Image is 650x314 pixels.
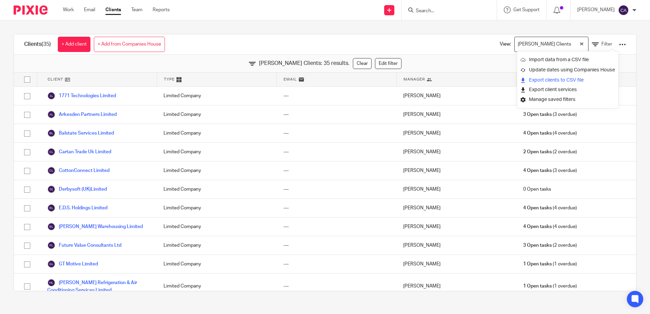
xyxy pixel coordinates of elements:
span: Type [164,76,175,82]
div: Limited Company [157,105,276,124]
img: svg%3E [47,129,55,137]
span: 4 Open tasks [523,130,552,137]
span: (1 overdue) [523,283,577,290]
input: Search for option [573,38,578,50]
div: --- [277,199,396,217]
a: Team [131,6,142,13]
img: Pixie [14,5,48,15]
input: Select all [21,73,34,86]
img: svg%3E [47,241,55,249]
img: svg%3E [47,148,55,156]
a: GT Motive Limited [47,260,98,268]
div: View: [490,34,626,54]
div: Limited Company [157,143,276,161]
div: Limited Company [157,236,276,255]
a: E.D.S. Holdings Limited [47,204,107,212]
a: + Add from Companies House [94,37,165,52]
a: Future Value Consultants Ltd [47,241,121,249]
div: [PERSON_NAME] [396,105,516,124]
div: Limited Company [157,255,276,273]
span: (4 overdue) [523,205,577,211]
div: Limited Company [157,124,276,142]
a: [PERSON_NAME] Warehousing Limited [47,223,143,231]
div: --- [277,180,396,198]
div: --- [277,236,396,255]
div: --- [277,217,396,236]
a: + Add client [58,37,90,52]
a: Edit filter [375,58,401,69]
a: 1771 Technologies Limited [47,92,116,100]
div: [PERSON_NAME] [396,124,516,142]
span: 4 Open tasks [523,167,552,174]
a: Reports [153,6,170,13]
span: 1 Open tasks [523,283,552,290]
p: [PERSON_NAME] [577,6,615,13]
span: 3 Open tasks [523,242,552,249]
a: Export clients to CSV file [520,75,615,85]
a: Manage saved filters [520,94,615,105]
img: svg%3E [47,92,55,100]
div: [PERSON_NAME] [396,199,516,217]
span: Filter [601,42,612,47]
div: [PERSON_NAME] [396,236,516,255]
div: [PERSON_NAME] [396,255,516,273]
span: (2 overdue) [523,149,577,155]
div: Search for option [514,37,588,52]
div: [PERSON_NAME] [396,274,516,299]
a: Work [63,6,74,13]
img: svg%3E [47,110,55,119]
a: Email [84,6,95,13]
input: Search [415,8,476,14]
div: --- [277,161,396,180]
div: Limited Company [157,87,276,105]
span: 1 Open tasks [523,261,552,267]
a: [PERSON_NAME] Refrigeration & Air Conditioning Services Limited [47,279,150,294]
button: Export client services [520,85,577,94]
span: 0 Open tasks [523,186,551,193]
div: --- [277,274,396,299]
div: --- [277,255,396,273]
span: (4 overdue) [523,130,577,137]
span: (3 overdue) [523,111,577,118]
a: Clear [353,58,372,69]
span: Get Support [513,7,540,12]
img: svg%3E [47,223,55,231]
span: Client [48,76,63,82]
a: Arkesden Partners Limited [47,110,117,119]
div: Limited Company [157,217,276,236]
span: [PERSON_NAME] Clients: 35 results. [259,59,349,67]
a: Update dates using Companies House [520,65,615,75]
img: svg%3E [47,260,55,268]
img: svg%3E [47,279,55,287]
span: 2 Open tasks [523,149,552,155]
a: Clients [105,6,121,13]
a: Import data from a CSV file [520,55,615,65]
div: Limited Company [157,199,276,217]
a: Balstate Services Limited [47,129,114,137]
img: svg%3E [47,204,55,212]
a: Cartan Trade Uk Limited [47,148,111,156]
div: [PERSON_NAME] [396,217,516,236]
div: --- [277,105,396,124]
span: Manager [404,76,425,82]
span: (35) [41,41,51,47]
span: (2 overdue) [523,242,577,249]
span: 3 Open tasks [523,111,552,118]
div: --- [277,143,396,161]
div: Limited Company [157,274,276,299]
img: svg%3E [47,167,55,175]
span: (4 overdue) [523,223,577,230]
span: Email [284,76,297,82]
a: CottonConnect Limited [47,167,109,175]
img: svg%3E [47,185,55,193]
div: --- [277,87,396,105]
h1: Clients [24,41,51,48]
button: Clear Selected [580,42,583,47]
div: [PERSON_NAME] [396,143,516,161]
span: 4 Open tasks [523,223,552,230]
div: Limited Company [157,180,276,198]
span: [PERSON_NAME] Clients [516,38,572,50]
div: Limited Company [157,161,276,180]
img: svg%3E [618,5,629,16]
div: [PERSON_NAME] [396,180,516,198]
